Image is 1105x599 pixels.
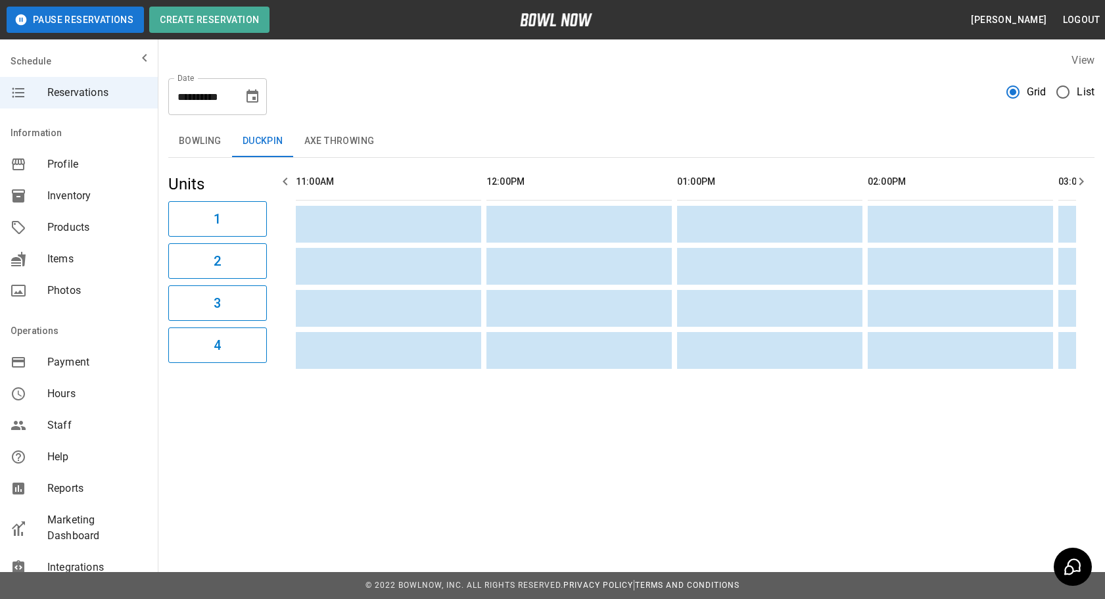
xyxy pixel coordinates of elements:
[168,243,267,279] button: 2
[232,126,294,157] button: Duckpin
[168,285,267,321] button: 3
[47,560,147,575] span: Integrations
[149,7,270,33] button: Create Reservation
[168,201,267,237] button: 1
[966,8,1052,32] button: [PERSON_NAME]
[47,251,147,267] span: Items
[7,7,144,33] button: Pause Reservations
[47,220,147,235] span: Products
[168,126,232,157] button: Bowling
[1077,84,1094,100] span: List
[365,581,563,590] span: © 2022 BowlNow, Inc. All Rights Reserved.
[296,163,481,201] th: 11:00AM
[168,174,267,195] h5: Units
[214,335,221,356] h6: 4
[47,386,147,402] span: Hours
[563,581,633,590] a: Privacy Policy
[47,449,147,465] span: Help
[47,156,147,172] span: Profile
[868,163,1053,201] th: 02:00PM
[1071,54,1094,66] label: View
[47,85,147,101] span: Reservations
[47,188,147,204] span: Inventory
[677,163,862,201] th: 01:00PM
[168,126,1094,157] div: inventory tabs
[294,126,385,157] button: Axe Throwing
[47,512,147,544] span: Marketing Dashboard
[47,418,147,433] span: Staff
[47,481,147,496] span: Reports
[214,208,221,229] h6: 1
[1058,8,1105,32] button: Logout
[214,251,221,272] h6: 2
[214,293,221,314] h6: 3
[239,84,266,110] button: Choose date, selected date is Aug 23, 2025
[635,581,740,590] a: Terms and Conditions
[1027,84,1046,100] span: Grid
[168,327,267,363] button: 4
[520,13,592,26] img: logo
[486,163,672,201] th: 12:00PM
[47,283,147,299] span: Photos
[47,354,147,370] span: Payment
